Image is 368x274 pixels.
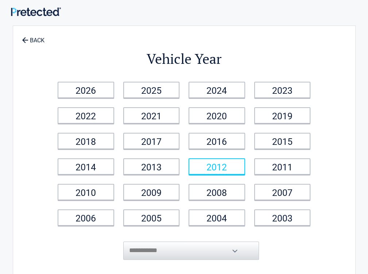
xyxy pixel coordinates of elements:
a: 2022 [58,107,114,124]
a: 2007 [254,184,311,200]
h2: Vehicle Year [53,50,315,68]
a: 2021 [123,107,180,124]
a: 2026 [58,82,114,98]
a: BACK [20,31,46,43]
a: 2008 [189,184,245,200]
a: 2012 [189,158,245,175]
a: 2017 [123,133,180,149]
img: Main Logo [11,7,61,16]
a: 2003 [254,209,311,226]
a: 2005 [123,209,180,226]
a: 2020 [189,107,245,124]
a: 2010 [58,184,114,200]
a: 2014 [58,158,114,175]
a: 2024 [189,82,245,98]
a: 2009 [123,184,180,200]
a: 2004 [189,209,245,226]
a: 2025 [123,82,180,98]
a: 2018 [58,133,114,149]
a: 2006 [58,209,114,226]
a: 2023 [254,82,311,98]
a: 2011 [254,158,311,175]
a: 2013 [123,158,180,175]
a: 2019 [254,107,311,124]
a: 2015 [254,133,311,149]
a: 2016 [189,133,245,149]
